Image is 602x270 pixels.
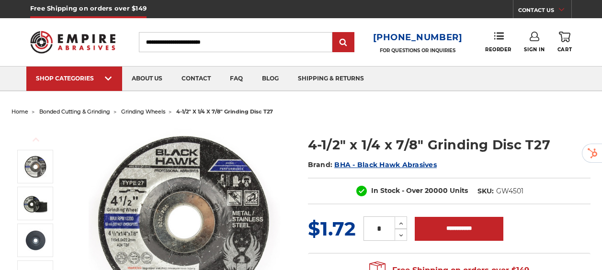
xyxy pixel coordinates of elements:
img: 4-1/2" x 1/4" grinding discs [23,191,47,215]
img: back of grinding disk [23,228,47,252]
span: 4-1/2" x 1/4 x 7/8" grinding disc t27 [176,108,273,115]
span: Units [450,186,468,195]
span: Cart [557,46,572,53]
span: - Over [402,186,423,195]
span: In Stock [371,186,400,195]
a: home [11,108,28,115]
button: Previous [24,129,47,150]
span: Reorder [485,46,511,53]
a: grinding wheels [121,108,165,115]
div: SHOP CATEGORIES [36,75,113,82]
a: Reorder [485,32,511,52]
a: BHA - Black Hawk Abrasives [334,160,437,169]
h1: 4-1/2" x 1/4 x 7/8" Grinding Disc T27 [308,135,591,154]
a: CONTACT US [518,5,571,18]
span: Sign In [524,46,545,53]
dt: SKU: [477,186,494,196]
img: Empire Abrasives [30,25,115,59]
img: BHA grinding wheels for 4.5 inch angle grinder [23,155,47,179]
a: bonded cutting & grinding [39,108,110,115]
p: FOR QUESTIONS OR INQUIRIES [373,47,463,54]
a: faq [220,67,252,91]
a: shipping & returns [288,67,374,91]
a: blog [252,67,288,91]
a: Cart [557,32,572,53]
a: contact [172,67,220,91]
span: Brand: [308,160,333,169]
a: [PHONE_NUMBER] [373,31,463,45]
input: Submit [334,33,353,52]
a: about us [122,67,172,91]
span: $1.72 [308,217,356,240]
span: 20000 [425,186,448,195]
dd: GW4501 [496,186,523,196]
